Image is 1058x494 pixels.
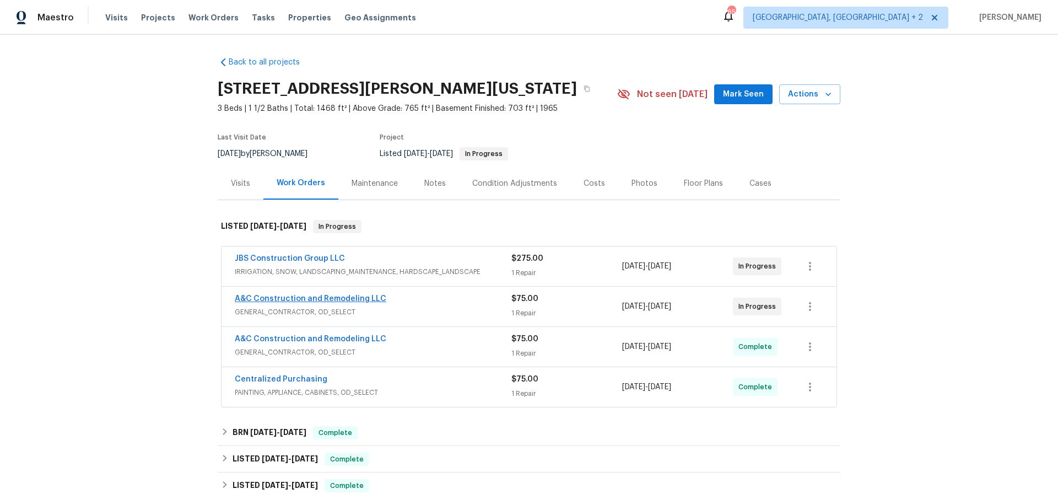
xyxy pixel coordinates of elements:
span: [DATE] [648,303,671,310]
span: Last Visit Date [218,134,266,141]
span: Listed [380,150,508,158]
div: BRN [DATE]-[DATE]Complete [218,420,840,446]
span: Properties [288,12,331,23]
span: PAINTING, APPLIANCE, CABINETS, OD_SELECT [235,387,511,398]
div: 65 [727,7,735,18]
span: In Progress [314,221,360,232]
span: Visits [105,12,128,23]
span: - [250,222,306,230]
span: Tasks [252,14,275,22]
span: [DATE] [430,150,453,158]
span: Geo Assignments [344,12,416,23]
span: - [622,341,671,352]
div: 1 Repair [511,267,622,278]
span: [GEOGRAPHIC_DATA], [GEOGRAPHIC_DATA] + 2 [753,12,923,23]
span: [DATE] [292,455,318,463]
span: [DATE] [622,303,645,310]
h6: LISTED [221,220,306,233]
span: Complete [738,382,776,393]
div: 1 Repair [511,388,622,399]
span: GENERAL_CONTRACTOR, OD_SELECT [235,347,511,358]
span: [DATE] [250,428,277,436]
a: A&C Construction and Remodeling LLC [235,335,386,343]
span: [DATE] [622,343,645,351]
span: IRRIGATION, SNOW, LANDSCAPING_MAINTENANCE, HARDSCAPE_LANDSCAPE [235,266,511,277]
span: 3 Beds | 1 1/2 Baths | Total: 1468 ft² | Above Grade: 765 ft² | Basement Finished: 703 ft² | 1965 [218,103,617,114]
span: $75.00 [511,335,538,343]
span: [PERSON_NAME] [975,12,1041,23]
span: [DATE] [622,262,645,270]
span: Work Orders [188,12,239,23]
div: Notes [424,178,446,189]
span: - [404,150,453,158]
span: [DATE] [218,150,241,158]
h6: BRN [233,426,306,439]
span: Not seen [DATE] [637,89,708,100]
div: Photos [631,178,657,189]
div: 1 Repair [511,348,622,359]
a: Centralized Purchasing [235,375,327,383]
span: [DATE] [280,222,306,230]
span: - [622,382,671,393]
span: Mark Seen [723,88,764,101]
span: In Progress [461,151,507,157]
span: [DATE] [648,262,671,270]
button: Copy Address [577,79,597,99]
span: - [622,261,671,272]
div: Condition Adjustments [472,178,557,189]
span: In Progress [738,261,780,272]
div: Costs [584,178,605,189]
div: Work Orders [277,178,325,189]
button: Mark Seen [714,84,773,105]
span: $275.00 [511,255,543,262]
span: [DATE] [280,428,306,436]
span: - [622,301,671,312]
button: Actions [779,84,840,105]
span: [DATE] [250,222,277,230]
div: by [PERSON_NAME] [218,147,321,160]
div: Maintenance [352,178,398,189]
span: Complete [326,480,368,491]
span: - [250,428,306,436]
span: Actions [788,88,832,101]
span: [DATE] [292,481,318,489]
div: Visits [231,178,250,189]
span: [DATE] [262,481,288,489]
a: A&C Construction and Remodeling LLC [235,295,386,303]
div: Floor Plans [684,178,723,189]
span: [DATE] [262,455,288,463]
span: [DATE] [648,343,671,351]
span: [DATE] [404,150,427,158]
div: Cases [749,178,771,189]
h6: LISTED [233,453,318,466]
span: Projects [141,12,175,23]
span: Project [380,134,404,141]
span: In Progress [738,301,780,312]
div: LISTED [DATE]-[DATE]In Progress [218,209,840,244]
span: GENERAL_CONTRACTOR, OD_SELECT [235,307,511,318]
span: [DATE] [648,383,671,391]
span: $75.00 [511,295,538,303]
a: Back to all projects [218,57,323,68]
span: $75.00 [511,375,538,383]
span: Complete [738,341,776,352]
h2: [STREET_ADDRESS][PERSON_NAME][US_STATE] [218,83,577,94]
span: - [262,481,318,489]
span: [DATE] [622,383,645,391]
span: Complete [326,454,368,465]
div: LISTED [DATE]-[DATE]Complete [218,446,840,472]
span: - [262,455,318,463]
a: JBS Construction Group LLC [235,255,345,262]
span: Complete [314,427,357,438]
span: Maestro [37,12,74,23]
h6: LISTED [233,479,318,492]
div: 1 Repair [511,308,622,319]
